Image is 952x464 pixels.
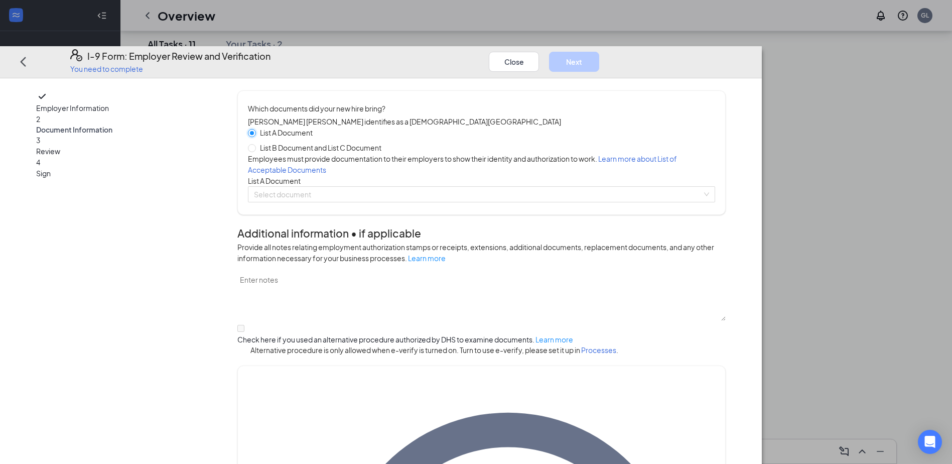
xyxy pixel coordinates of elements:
input: Check here if you used an alternative procedure authorized by DHS to examine documents. Learn more [237,325,244,332]
a: Learn more [408,254,446,263]
span: • if applicable [349,226,421,240]
a: Learn more [535,335,573,344]
span: Provide all notes relating employment authorization stamps or receipts, extensions, additional do... [237,243,714,263]
h4: I-9 Form: Employer Review and Verification [87,50,270,64]
span: 2 [36,114,40,124]
span: Employees must provide documentation to their employers to show their identity and authorization ... [248,154,677,174]
span: [PERSON_NAME] [PERSON_NAME] identifies as a [DEMOGRAPHIC_DATA][GEOGRAPHIC_DATA] [248,117,561,126]
span: Sign [36,168,208,179]
button: Close [489,52,539,72]
span: List B Document and List C Document [256,142,385,153]
a: Processes [581,345,616,355]
svg: FormI9EVerifyIcon [70,50,82,62]
button: Next [549,52,599,72]
span: Document Information [36,125,208,135]
span: 3 [36,136,40,145]
svg: Checkmark [36,90,48,102]
p: You need to complete [70,64,270,74]
div: Open Intercom Messenger [918,430,942,454]
span: List A Document [256,127,317,138]
span: Employer Information [36,102,208,113]
span: Additional information [237,226,349,240]
span: Which documents did your new hire bring? [248,103,715,114]
span: List A Document [248,176,301,185]
span: Review [36,146,208,157]
span: 4 [36,158,40,167]
div: Check here if you used an alternative procedure authorized by DHS to examine documents. [237,334,726,344]
span: Alternative procedure is only allowed when e-verify is turned on. Turn to use e-verify, please se... [237,344,726,356]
